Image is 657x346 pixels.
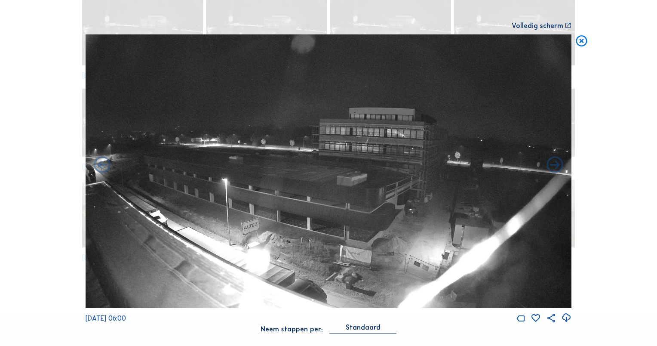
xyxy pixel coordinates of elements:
[329,324,396,334] div: Standaard
[86,34,571,308] img: Image
[512,22,563,29] div: Volledig scherm
[346,324,381,331] div: Standaard
[92,155,112,176] i: Forward
[261,326,323,333] div: Neem stappen per:
[545,155,565,176] i: Back
[86,314,126,322] span: [DATE] 06:00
